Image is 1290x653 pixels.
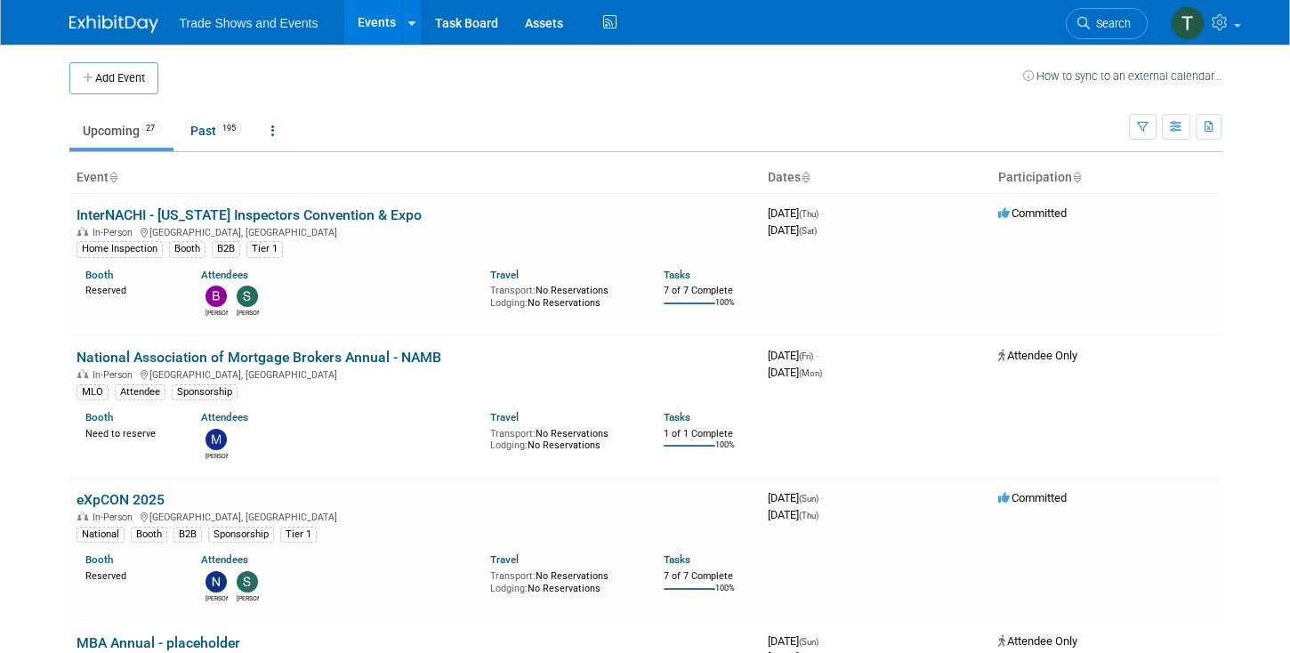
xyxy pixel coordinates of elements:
[212,241,240,257] div: B2B
[77,384,109,400] div: MLO
[998,491,1067,504] span: Committed
[664,285,753,297] div: 7 of 7 Complete
[490,567,637,594] div: No Reservations No Reservations
[799,637,818,647] span: (Sun)
[115,384,165,400] div: Attendee
[490,553,519,566] a: Travel
[768,508,818,521] span: [DATE]
[715,440,735,464] td: 100%
[761,163,991,193] th: Dates
[109,170,117,184] a: Sort by Event Name
[490,285,536,296] span: Transport:
[490,583,528,594] span: Lodging:
[93,227,138,238] span: In-Person
[821,634,824,648] span: -
[664,428,753,440] div: 1 of 1 Complete
[77,634,240,651] a: MBA Annual - placeholder
[801,170,810,184] a: Sort by Start Date
[799,226,817,236] span: (Sat)
[768,491,824,504] span: [DATE]
[77,206,422,223] a: InterNACHI - [US_STATE] Inspectors Convention & Expo
[77,224,754,238] div: [GEOGRAPHIC_DATA], [GEOGRAPHIC_DATA]
[490,269,519,281] a: Travel
[85,567,174,583] div: Reserved
[131,527,167,543] div: Booth
[77,527,125,543] div: National
[998,349,1077,362] span: Attendee Only
[77,349,441,366] a: National Association of Mortgage Brokers Annual - NAMB
[85,411,113,423] a: Booth
[201,411,248,423] a: Attendees
[490,439,528,451] span: Lodging:
[206,286,227,307] img: Bobby DeSpain
[664,553,690,566] a: Tasks
[715,584,735,608] td: 100%
[206,450,228,461] div: Michael Jackson
[280,527,317,543] div: Tier 1
[177,114,254,148] a: Past195
[490,428,536,439] span: Transport:
[821,491,824,504] span: -
[768,206,824,220] span: [DATE]
[69,62,158,94] button: Add Event
[998,206,1067,220] span: Committed
[715,298,735,322] td: 100%
[85,424,174,440] div: Need to reserve
[490,281,637,309] div: No Reservations No Reservations
[799,368,822,378] span: (Mon)
[69,163,761,193] th: Event
[85,269,113,281] a: Booth
[246,241,283,257] div: Tier 1
[69,15,158,33] img: ExhibitDay
[201,269,248,281] a: Attendees
[85,281,174,297] div: Reserved
[664,269,690,281] a: Tasks
[93,512,138,523] span: In-Person
[85,553,113,566] a: Booth
[206,429,227,450] img: Michael Jackson
[172,384,238,400] div: Sponsorship
[69,114,173,148] a: Upcoming27
[237,571,258,593] img: Simona Daneshfar
[217,122,241,135] span: 195
[664,570,753,583] div: 7 of 7 Complete
[799,351,813,361] span: (Fri)
[237,307,259,318] div: Simona Daneshfar
[201,553,248,566] a: Attendees
[998,634,1077,648] span: Attendee Only
[490,411,519,423] a: Travel
[1072,170,1081,184] a: Sort by Participation Type
[77,491,165,508] a: eXpCON 2025
[206,571,227,593] img: Nate McCombs
[141,122,160,135] span: 27
[799,209,818,219] span: (Thu)
[77,512,88,520] img: In-Person Event
[664,411,690,423] a: Tasks
[173,527,202,543] div: B2B
[1090,17,1131,30] span: Search
[991,163,1221,193] th: Participation
[237,593,259,603] div: Simona Daneshfar
[169,241,206,257] div: Booth
[1023,69,1221,83] a: How to sync to an external calendar...
[821,206,824,220] span: -
[206,307,228,318] div: Bobby DeSpain
[180,16,318,30] span: Trade Shows and Events
[77,241,163,257] div: Home Inspection
[206,593,228,603] div: Nate McCombs
[77,367,754,381] div: [GEOGRAPHIC_DATA], [GEOGRAPHIC_DATA]
[77,509,754,523] div: [GEOGRAPHIC_DATA], [GEOGRAPHIC_DATA]
[1066,8,1148,39] a: Search
[799,494,818,504] span: (Sun)
[93,369,138,381] span: In-Person
[1171,6,1205,40] img: Tiff Wagner
[77,227,88,236] img: In-Person Event
[208,527,274,543] div: Sponsorship
[768,634,824,648] span: [DATE]
[768,366,822,379] span: [DATE]
[816,349,818,362] span: -
[799,511,818,520] span: (Thu)
[768,223,817,237] span: [DATE]
[768,349,818,362] span: [DATE]
[490,570,536,582] span: Transport:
